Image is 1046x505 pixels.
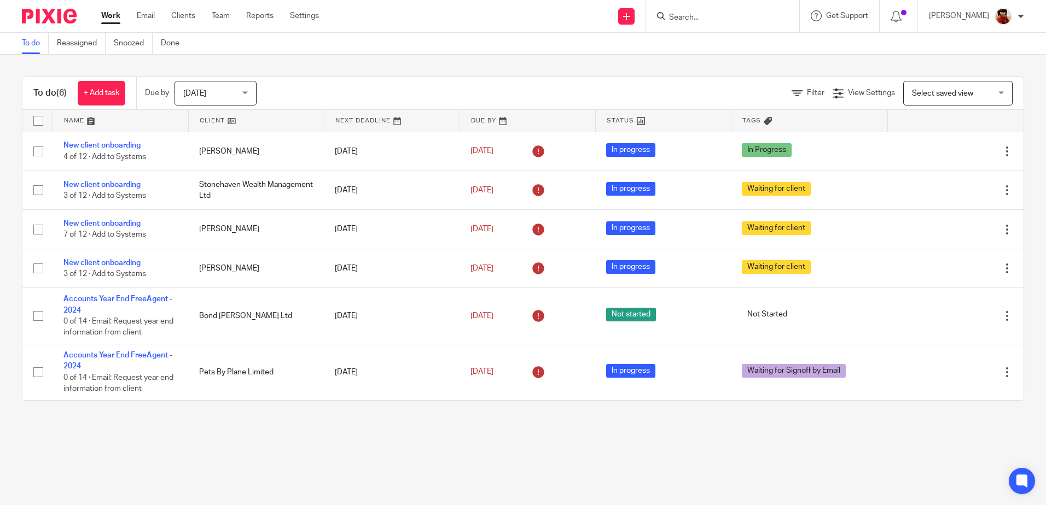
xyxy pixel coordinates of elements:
a: Reports [246,10,274,21]
span: Waiting for client [742,260,811,274]
span: In progress [606,260,655,274]
span: 7 of 12 · Add to Systems [63,231,146,239]
a: + Add task [78,81,125,105]
a: Reassigned [57,33,106,54]
span: (6) [56,89,67,97]
a: Snoozed [114,33,153,54]
a: Clients [171,10,195,21]
a: Settings [290,10,319,21]
span: In progress [606,221,655,235]
td: Stonehaven Wealth Management Ltd [188,171,324,209]
span: View Settings [848,89,895,97]
td: [DATE] [324,171,460,209]
input: Search [668,13,766,23]
img: Phil%20Baby%20pictures%20(3).JPG [995,8,1012,25]
span: In progress [606,143,655,157]
p: Due by [145,87,169,98]
span: In Progress [742,143,792,157]
td: Bond [PERSON_NAME] Ltd [188,288,324,344]
a: New client onboarding [63,220,141,227]
td: [DATE] [324,210,460,249]
h1: To do [33,87,67,99]
span: Select saved view [912,90,973,97]
td: [PERSON_NAME] [188,249,324,287]
a: New client onboarding [63,142,141,149]
span: Waiting for Signoff by Email [742,364,846,378]
span: Not Started [742,308,793,321]
span: Get Support [826,12,868,20]
span: Filter [807,89,824,97]
a: Work [101,10,120,21]
td: [DATE] [324,288,460,344]
span: [DATE] [470,225,493,233]
span: [DATE] [470,186,493,194]
td: [DATE] [324,344,460,400]
a: New client onboarding [63,181,141,189]
p: [PERSON_NAME] [929,10,989,21]
span: [DATE] [183,90,206,97]
span: Not started [606,308,656,321]
td: [PERSON_NAME] [188,132,324,171]
span: Waiting for client [742,182,811,196]
a: Team [212,10,230,21]
span: [DATE] [470,368,493,376]
span: In progress [606,182,655,196]
td: Pets By Plane Limited [188,344,324,400]
td: [DATE] [324,249,460,287]
span: In progress [606,364,655,378]
a: Done [161,33,188,54]
span: 3 of 12 · Add to Systems [63,270,146,278]
img: Pixie [22,9,77,24]
a: Email [137,10,155,21]
span: Waiting for client [742,221,811,235]
td: [PERSON_NAME] [188,210,324,249]
span: 4 of 12 · Add to Systems [63,153,146,161]
a: Accounts Year End FreeAgent - 2024 [63,295,172,314]
span: [DATE] [470,148,493,155]
span: Tags [742,118,761,124]
span: 0 of 14 · Email: Request year end information from client [63,318,173,337]
span: [DATE] [470,312,493,320]
a: New client onboarding [63,259,141,267]
td: [DATE] [324,132,460,171]
span: 0 of 14 · Email: Request year end information from client [63,374,173,393]
a: Accounts Year End FreeAgent - 2024 [63,351,172,370]
a: To do [22,33,49,54]
span: [DATE] [470,265,493,272]
span: 3 of 12 · Add to Systems [63,192,146,199]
